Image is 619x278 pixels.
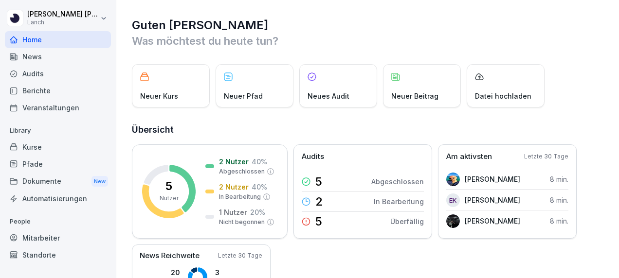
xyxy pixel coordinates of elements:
p: 20 % [250,207,265,217]
p: [PERSON_NAME] [PERSON_NAME] [27,10,98,18]
p: 5 [165,180,172,192]
p: 5 [315,216,322,227]
p: In Bearbeitung [374,196,424,207]
p: [PERSON_NAME] [465,174,520,184]
p: Am aktivsten [446,151,492,162]
p: 2 Nutzer [219,156,249,167]
div: Dokumente [5,173,111,191]
a: DokumenteNew [5,173,111,191]
a: News [5,48,111,65]
p: Datei hochladen [475,91,531,101]
h2: Übersicht [132,123,604,137]
a: Standorte [5,246,111,263]
p: [PERSON_NAME] [465,216,520,226]
p: Nicht begonnen [219,218,265,226]
p: 2 Nutzer [219,182,249,192]
p: 20 [149,267,180,278]
div: EK [446,193,460,207]
p: 3 [215,267,254,278]
p: Neuer Beitrag [391,91,438,101]
p: 8 min. [550,195,568,205]
a: Berichte [5,82,111,99]
p: In Bearbeitung [219,192,261,201]
p: Letzte 30 Tage [218,251,262,260]
p: [PERSON_NAME] [465,195,520,205]
p: Neuer Kurs [140,91,178,101]
p: Letzte 30 Tage [524,152,568,161]
a: Veranstaltungen [5,99,111,116]
p: Was möchtest du heute tun? [132,33,604,49]
p: 40 % [252,182,267,192]
a: Automatisierungen [5,190,111,207]
p: 8 min. [550,174,568,184]
p: Lanch [27,19,98,26]
a: Audits [5,65,111,82]
p: News Reichweite [140,250,200,261]
div: New [91,176,108,187]
a: Pfade [5,156,111,173]
p: People [5,214,111,229]
p: 2 [315,196,323,208]
a: Kurse [5,139,111,156]
p: Neuer Pfad [224,91,263,101]
p: Nutzer [160,194,179,203]
p: Überfällig [390,216,424,226]
p: 5 [315,176,322,188]
p: 8 min. [550,216,568,226]
p: Library [5,123,111,139]
a: Home [5,31,111,48]
img: amasts6kdnimu6n5eoex1kd6.png [446,214,460,228]
p: 1 Nutzer [219,207,247,217]
p: 40 % [252,156,267,167]
p: Abgeschlossen [371,176,424,187]
a: Mitarbeiter [5,229,111,246]
p: Audits [302,151,324,162]
p: Abgeschlossen [219,167,265,176]
h1: Guten [PERSON_NAME] [132,17,604,33]
p: Neues Audit [308,91,349,101]
img: hzqz3zo5qa3zxyxaqjiqoiqn.png [446,173,460,186]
